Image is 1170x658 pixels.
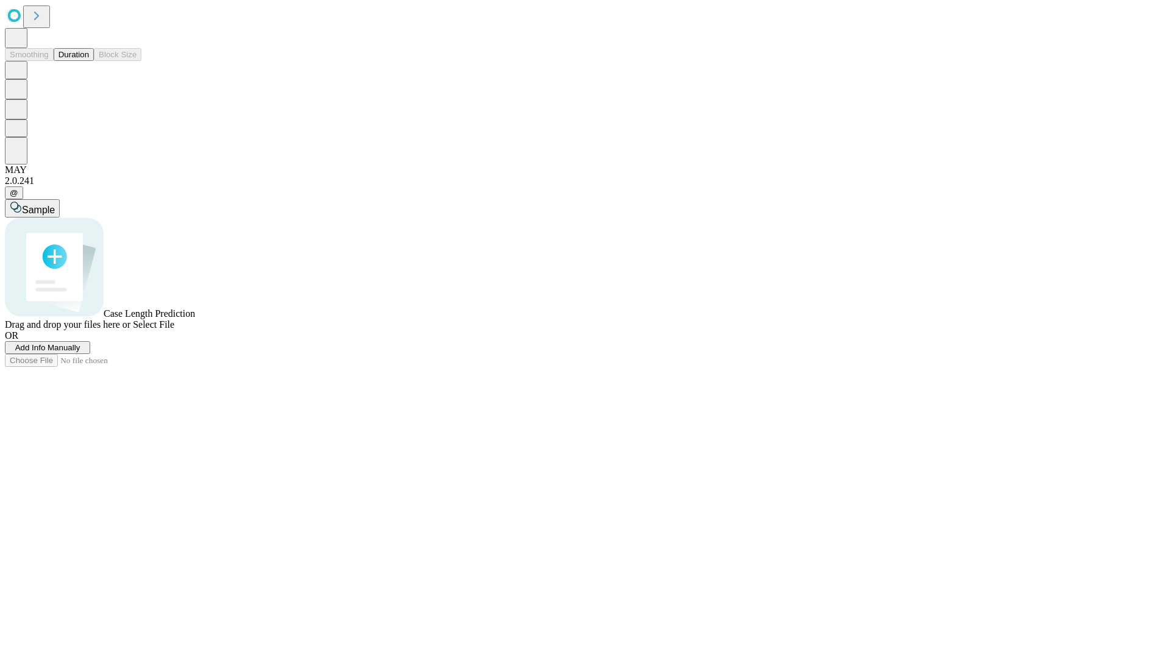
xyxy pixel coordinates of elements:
[133,319,174,330] span: Select File
[104,308,195,319] span: Case Length Prediction
[5,164,1165,175] div: MAY
[5,330,18,341] span: OR
[94,48,141,61] button: Block Size
[5,186,23,199] button: @
[22,205,55,215] span: Sample
[10,188,18,197] span: @
[5,319,130,330] span: Drag and drop your files here or
[54,48,94,61] button: Duration
[5,48,54,61] button: Smoothing
[15,343,80,352] span: Add Info Manually
[5,175,1165,186] div: 2.0.241
[5,341,90,354] button: Add Info Manually
[5,199,60,218] button: Sample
